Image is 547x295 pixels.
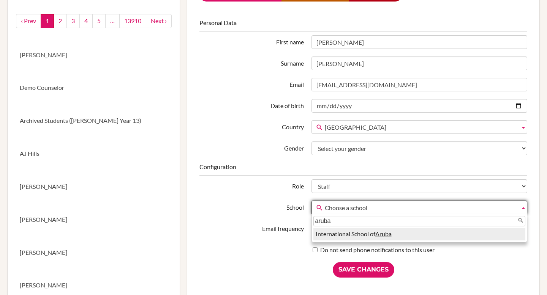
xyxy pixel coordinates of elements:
[325,201,517,215] span: Choose a school
[8,39,180,72] a: [PERSON_NAME]
[375,230,392,237] em: Aruba
[8,236,180,269] a: [PERSON_NAME]
[313,247,318,252] input: Do not send phone notifications to this user
[196,201,307,212] label: School
[8,71,180,104] a: Demo Counselor
[66,14,80,28] a: 3
[196,78,307,89] label: Email
[196,99,307,110] label: Date of birth
[196,222,307,233] label: Email frequency
[333,262,394,278] input: Save Changes
[196,56,307,68] label: Surname
[196,120,307,132] label: Country
[105,14,120,28] a: …
[8,137,180,170] a: AJ Hills
[199,163,527,176] legend: Configuration
[325,121,517,134] span: [GEOGRAPHIC_DATA]
[196,141,307,153] label: Gender
[119,14,146,28] a: 13910
[199,19,527,31] legend: Personal Data
[8,104,180,137] a: Archived Students ([PERSON_NAME] Year 13)
[146,14,172,28] a: next
[16,14,41,28] a: ‹ Prev
[54,14,67,28] a: 2
[196,179,307,191] label: Role
[41,14,54,28] a: 1
[8,170,180,203] a: [PERSON_NAME]
[196,35,307,47] label: First name
[92,14,106,28] a: 5
[313,228,525,240] li: International School of
[313,246,435,254] label: Do not send phone notifications to this user
[8,203,180,236] a: [PERSON_NAME]
[79,14,93,28] a: 4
